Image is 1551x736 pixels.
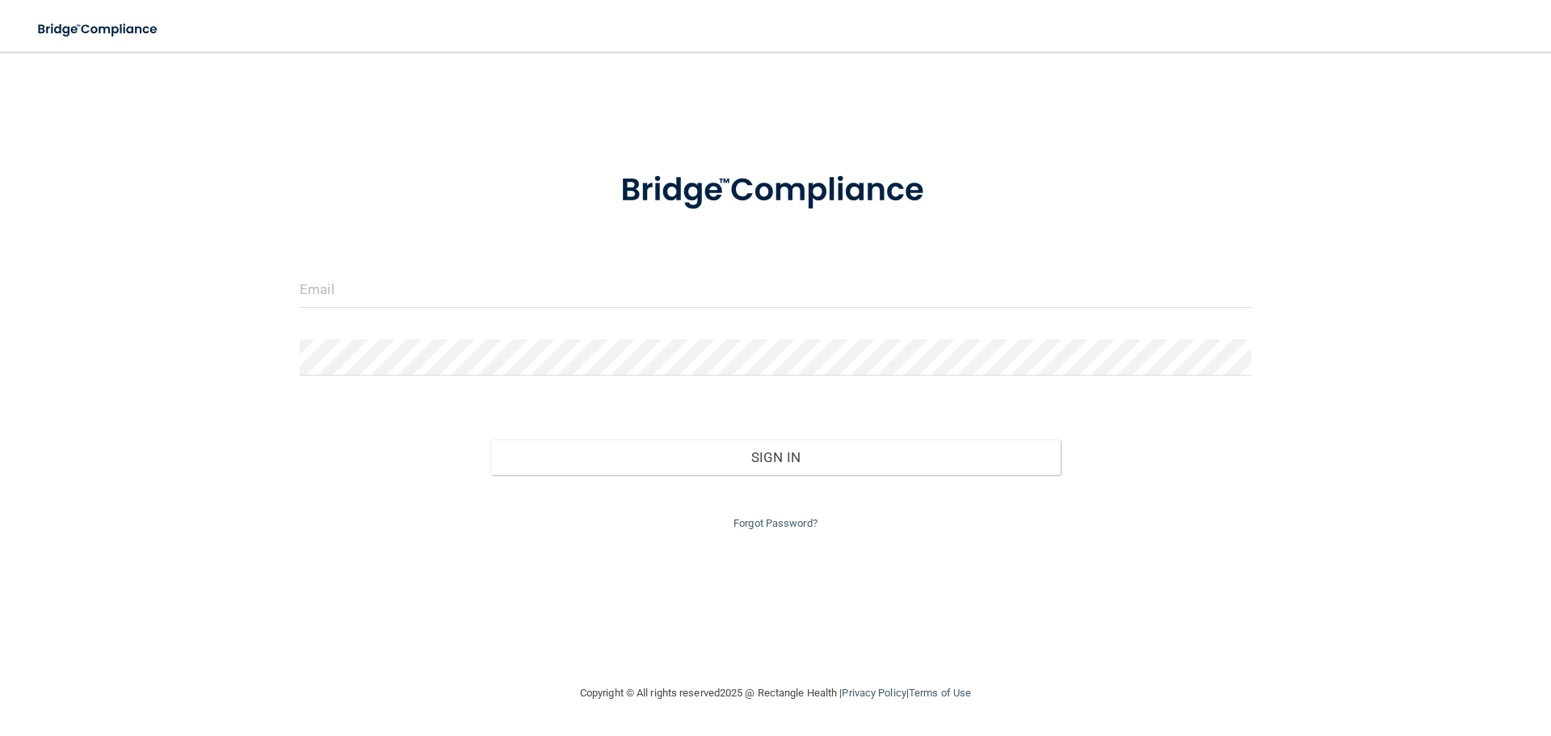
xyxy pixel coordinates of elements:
[490,439,1061,475] button: Sign In
[587,149,964,233] img: bridge_compliance_login_screen.278c3ca4.svg
[481,667,1070,719] div: Copyright © All rights reserved 2025 @ Rectangle Health | |
[733,517,818,529] a: Forgot Password?
[24,13,173,46] img: bridge_compliance_login_screen.278c3ca4.svg
[909,687,971,699] a: Terms of Use
[842,687,906,699] a: Privacy Policy
[300,271,1251,308] input: Email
